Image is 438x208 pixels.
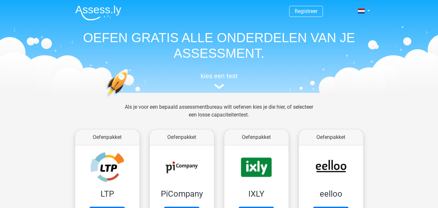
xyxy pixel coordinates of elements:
[70,72,368,89] a: kies een test
[120,103,318,127] div: Als je voor een bepaald assessmentbureau wilt oefenen kies je die hier, of selecteer een losse ca...
[214,84,224,89] img: assessment
[106,69,153,128] img: oefenen
[75,5,121,20] img: Assessly
[295,8,317,14] a: Registreer
[70,72,368,80] h5: kies een test
[70,30,368,61] h1: OEFEN GRATIS ALLE ONDERDELEN VAN JE ASSESSMENT.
